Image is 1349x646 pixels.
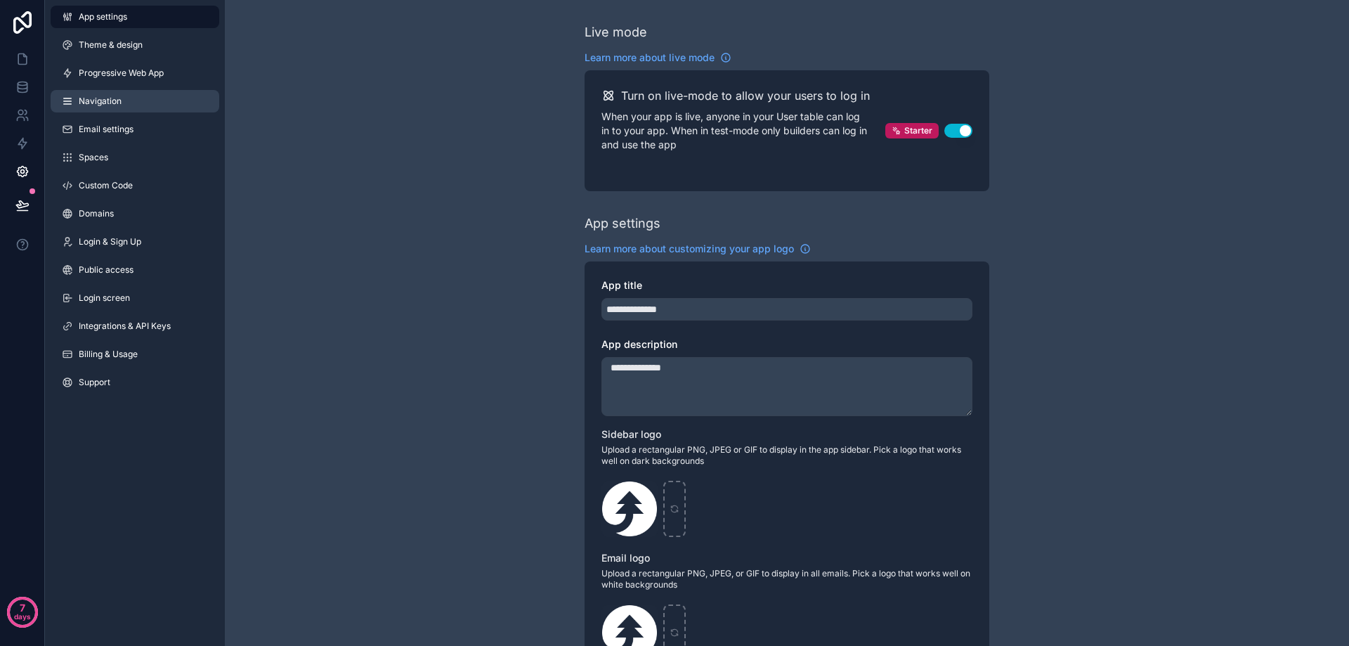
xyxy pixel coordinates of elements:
span: Login & Sign Up [79,236,141,247]
div: App settings [585,214,660,233]
a: Billing & Usage [51,343,219,366]
span: Email settings [79,124,133,135]
span: Integrations & API Keys [79,321,171,332]
span: Theme & design [79,39,143,51]
a: Learn more about customizing your app logo [585,242,811,256]
a: Domains [51,202,219,225]
a: Integrations & API Keys [51,315,219,337]
a: Theme & design [51,34,219,56]
a: Login screen [51,287,219,309]
a: Public access [51,259,219,281]
span: Domains [79,208,114,219]
div: Live mode [585,22,647,42]
span: App description [601,338,677,350]
p: When your app is live, anyone in your User table can log in to your app. When in test-mode only b... [601,110,885,152]
span: Starter [904,125,932,136]
span: Spaces [79,152,108,163]
p: days [14,607,31,626]
span: Login screen [79,292,130,304]
span: Navigation [79,96,122,107]
span: Email logo [601,552,650,564]
span: Learn more about live mode [585,51,715,65]
span: Learn more about customizing your app logo [585,242,794,256]
span: Progressive Web App [79,67,164,79]
a: Navigation [51,90,219,112]
span: Billing & Usage [79,349,138,360]
a: Learn more about live mode [585,51,731,65]
span: Upload a rectangular PNG, JPEG or GIF to display in the app sidebar. Pick a logo that works well ... [601,444,972,467]
a: Progressive Web App [51,62,219,84]
a: Custom Code [51,174,219,197]
a: Email settings [51,118,219,141]
p: 7 [20,601,25,615]
span: Support [79,377,110,388]
span: Public access [79,264,133,276]
a: Spaces [51,146,219,169]
span: App settings [79,11,127,22]
a: Login & Sign Up [51,231,219,253]
span: Upload a rectangular PNG, JPEG, or GIF to display in all emails. Pick a logo that works well on w... [601,568,972,590]
h2: Turn on live-mode to allow your users to log in [621,87,870,104]
span: Custom Code [79,180,133,191]
a: App settings [51,6,219,28]
span: Sidebar logo [601,428,661,440]
a: Support [51,371,219,394]
span: App title [601,279,642,291]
